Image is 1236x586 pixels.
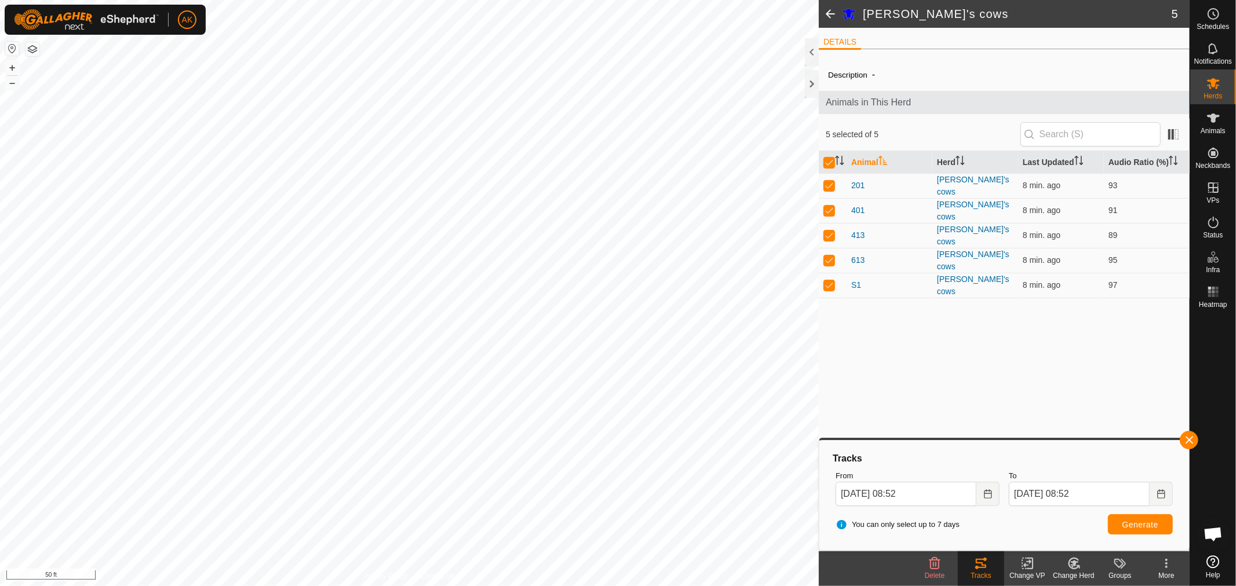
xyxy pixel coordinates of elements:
button: Map Layers [25,42,39,56]
div: Change VP [1004,570,1051,581]
div: [PERSON_NAME]'s cows [937,248,1013,273]
label: From [836,470,1000,482]
span: 201 [851,180,865,192]
span: Oct 14, 2025, 8:50 AM [1023,181,1060,190]
span: Oct 14, 2025, 8:50 AM [1023,206,1060,215]
span: Status [1203,232,1223,239]
a: Privacy Policy [364,571,407,581]
span: Oct 14, 2025, 8:50 AM [1023,230,1060,240]
button: Choose Date [976,482,1000,506]
span: 91 [1109,206,1118,215]
span: Notifications [1194,58,1232,65]
span: 613 [851,254,865,266]
span: 5 selected of 5 [826,129,1020,141]
div: [PERSON_NAME]'s cows [937,174,1013,198]
div: Open chat [1196,517,1231,551]
p-sorticon: Activate to sort [835,158,844,167]
div: Tracks [831,452,1177,466]
span: Heatmap [1199,301,1227,308]
span: 5 [1172,5,1178,23]
span: Infra [1206,266,1220,273]
th: Last Updated [1018,151,1104,174]
span: 97 [1109,280,1118,290]
th: Animal [847,151,932,174]
button: + [5,61,19,75]
div: [PERSON_NAME]'s cows [937,273,1013,298]
span: 89 [1109,230,1118,240]
label: Description [828,71,867,79]
h2: [PERSON_NAME]'s cows [863,7,1172,21]
input: Search (S) [1020,122,1161,146]
p-sorticon: Activate to sort [956,158,965,167]
button: – [5,76,19,90]
span: Oct 14, 2025, 8:50 AM [1023,280,1060,290]
div: [PERSON_NAME]'s cows [937,199,1013,223]
a: Contact Us [421,571,455,581]
span: Schedules [1197,23,1229,30]
span: Delete [925,572,945,580]
div: More [1143,570,1190,581]
span: You can only select up to 7 days [836,519,960,530]
p-sorticon: Activate to sort [878,158,888,167]
span: Generate [1122,520,1158,529]
span: 413 [851,229,865,241]
div: [PERSON_NAME]'s cows [937,224,1013,248]
span: AK [182,14,193,26]
span: S1 [851,279,861,291]
button: Reset Map [5,42,19,56]
span: Help [1206,572,1220,578]
a: Help [1190,551,1236,583]
span: Animals in This Herd [826,96,1183,109]
span: - [867,65,880,84]
div: Change Herd [1051,570,1097,581]
p-sorticon: Activate to sort [1074,158,1084,167]
div: Tracks [958,570,1004,581]
span: 401 [851,204,865,217]
div: Groups [1097,570,1143,581]
span: Herds [1204,93,1222,100]
button: Generate [1108,514,1173,534]
span: Oct 14, 2025, 8:50 AM [1023,255,1060,265]
label: To [1009,470,1173,482]
img: Gallagher Logo [14,9,159,30]
th: Audio Ratio (%) [1104,151,1190,174]
th: Herd [932,151,1018,174]
span: 95 [1109,255,1118,265]
span: VPs [1206,197,1219,204]
button: Choose Date [1150,482,1173,506]
li: DETAILS [819,36,861,50]
span: Animals [1201,127,1226,134]
span: 93 [1109,181,1118,190]
p-sorticon: Activate to sort [1169,158,1178,167]
span: Neckbands [1195,162,1230,169]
